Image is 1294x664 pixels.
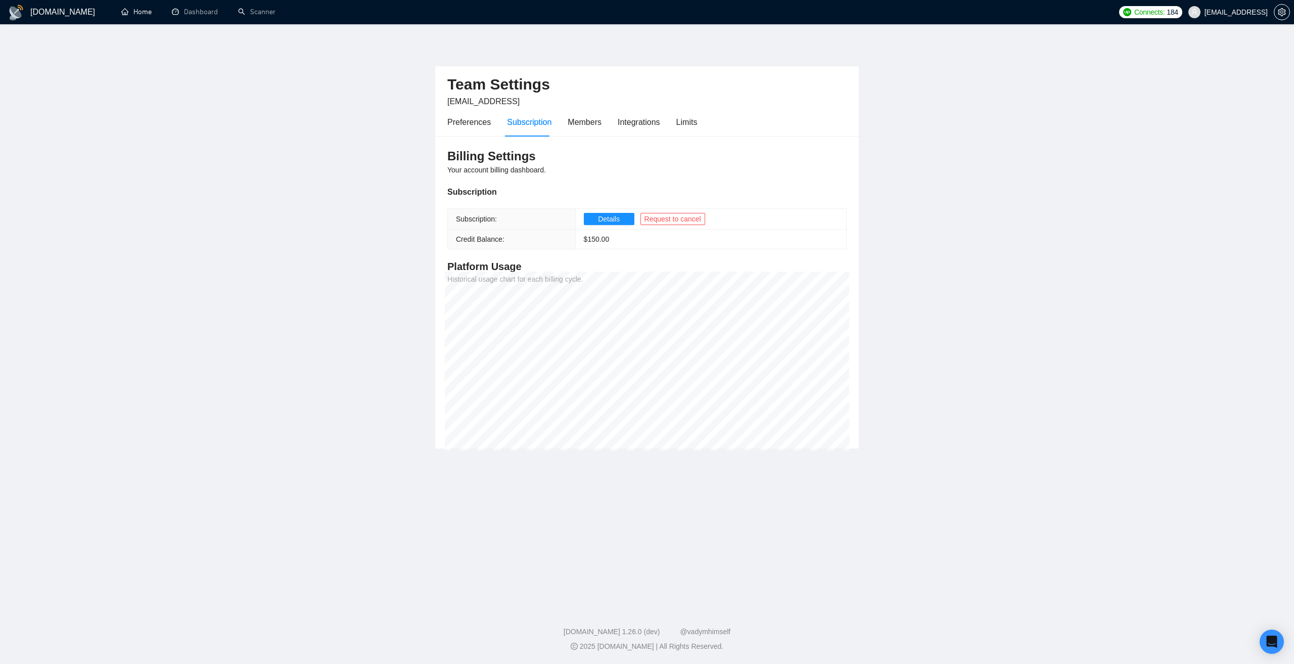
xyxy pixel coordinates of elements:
span: Credit Balance: [456,235,504,243]
h4: Platform Usage [447,259,847,274]
span: copyright [571,643,578,650]
a: searchScanner [238,8,275,16]
div: Members [568,116,602,128]
button: Details [584,213,634,225]
span: Details [598,213,620,225]
span: Connects: [1134,7,1165,18]
span: 184 [1167,7,1178,18]
span: Request to cancel [644,213,701,225]
div: Subscription [507,116,551,128]
img: upwork-logo.png [1123,8,1131,16]
a: @vadymhimself [680,628,730,636]
span: Your account billing dashboard. [447,166,546,174]
span: Subscription: [456,215,497,223]
h3: Billing Settings [447,148,847,164]
span: user [1191,9,1198,16]
a: [DOMAIN_NAME] 1.26.0 (dev) [564,628,660,636]
div: Subscription [447,186,847,198]
div: Integrations [618,116,660,128]
span: setting [1274,8,1289,16]
div: 2025 [DOMAIN_NAME] | All Rights Reserved. [8,641,1286,652]
a: dashboardDashboard [172,8,218,16]
h2: Team Settings [447,74,847,95]
div: Open Intercom Messenger [1260,630,1284,654]
button: setting [1274,4,1290,20]
a: homeHome [121,8,152,16]
a: setting [1274,8,1290,16]
span: [EMAIL_ADDRESS] [447,97,520,106]
img: logo [8,5,24,21]
div: Preferences [447,116,491,128]
button: Request to cancel [640,213,705,225]
div: Limits [676,116,698,128]
span: $ 150.00 [584,235,610,243]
